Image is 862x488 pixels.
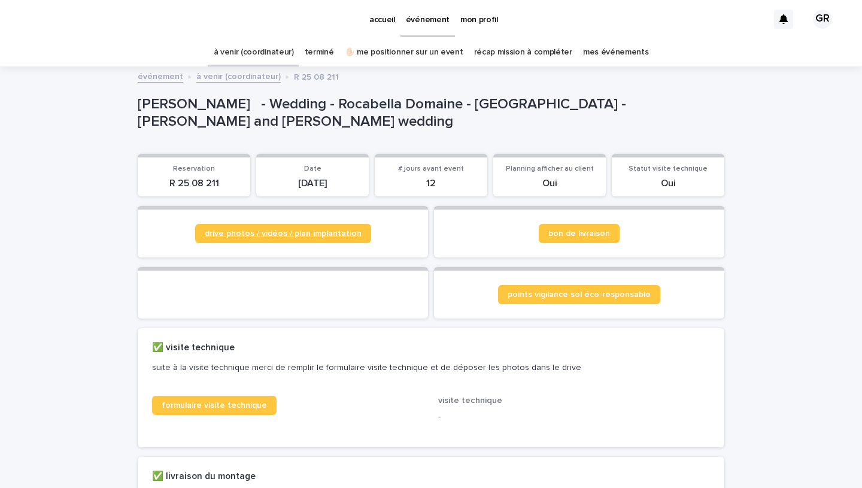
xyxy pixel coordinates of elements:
span: Statut visite technique [629,165,708,172]
a: à venir (coordinateur) [214,38,294,66]
span: points vigilance sol éco-responsable [508,290,651,299]
h2: ✅ visite technique [152,342,235,353]
p: R 25 08 211 [145,178,243,189]
a: à venir (coordinateur) [196,69,281,83]
a: points vigilance sol éco-responsable [498,285,660,304]
span: bon de livraison [548,229,610,238]
img: Ls34BcGeRexTGTNfXpUC [24,7,140,31]
span: drive photos / vidéos / plan implantation [205,229,362,238]
p: - [438,411,710,423]
a: formulaire visite technique [152,396,277,415]
p: R 25 08 211 [294,69,339,83]
p: [DATE] [263,178,362,189]
div: GR [813,10,832,29]
a: ✋🏻 me positionner sur un event [345,38,463,66]
span: Reservation [173,165,215,172]
h2: ✅ livraison du montage [152,471,256,482]
a: récap mission à compléter [474,38,572,66]
p: Oui [500,178,599,189]
a: drive photos / vidéos / plan implantation [195,224,371,243]
span: # jours avant event [398,165,464,172]
a: bon de livraison [539,224,620,243]
span: Planning afficher au client [506,165,594,172]
span: visite technique [438,396,502,405]
a: événement [138,69,183,83]
p: [PERSON_NAME] - Wedding - Rocabella Domaine - [GEOGRAPHIC_DATA] - [PERSON_NAME] and [PERSON_NAME]... [138,96,720,131]
p: Oui [619,178,717,189]
span: formulaire visite technique [162,401,267,410]
a: mes événements [583,38,649,66]
p: suite à la visite technique merci de remplir le formulaire visite technique et de déposer les pho... [152,362,705,373]
a: terminé [305,38,334,66]
span: Date [304,165,321,172]
p: 12 [382,178,480,189]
